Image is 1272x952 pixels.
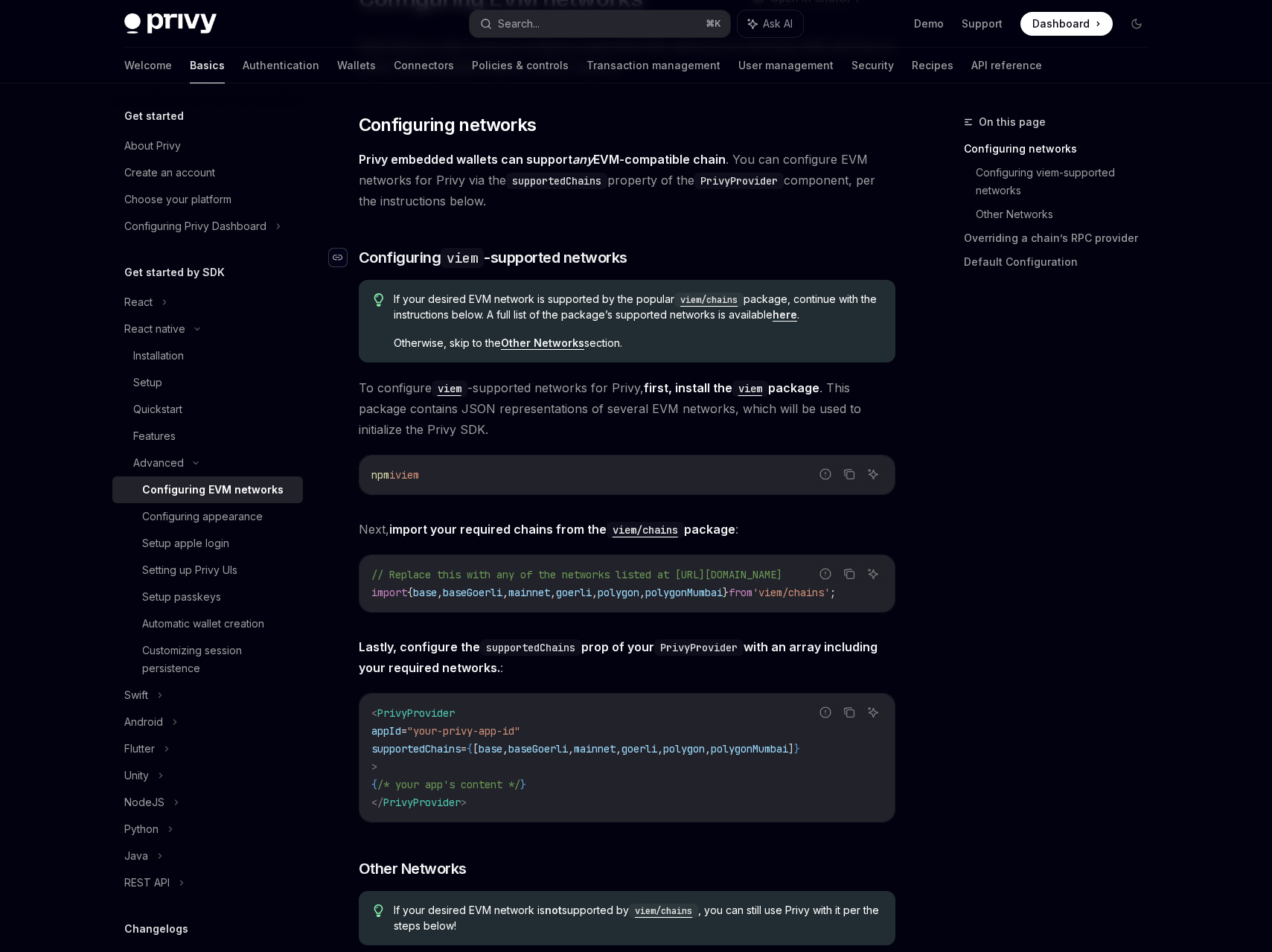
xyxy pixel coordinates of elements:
[371,468,389,482] span: npm
[124,740,155,758] div: Flutter
[371,742,461,755] span: supportedChains
[133,347,184,365] div: Installation
[112,530,303,557] a: Setup apple login
[840,464,859,484] button: Copy the contents from the code block
[738,48,834,83] a: User management
[461,796,467,809] span: >
[374,904,384,918] svg: Tip
[480,639,581,656] code: supportedChains
[437,586,443,599] span: ,
[124,48,172,83] a: Welcome
[124,293,153,311] div: React
[473,742,479,755] span: [
[329,247,359,268] a: Navigate to header
[371,706,377,720] span: <
[371,778,377,791] span: {
[142,588,221,606] div: Setup passkeys
[124,13,217,34] img: dark logo
[502,586,508,599] span: ,
[133,454,184,472] div: Advanced
[371,586,407,599] span: import
[142,561,237,579] div: Setting up Privy UIs
[407,586,413,599] span: {
[394,48,454,83] a: Connectors
[711,742,788,755] span: polygonMumbai
[964,226,1160,250] a: Overriding a chain’s RPC provider
[616,742,621,755] span: ,
[851,48,894,83] a: Security
[395,468,419,482] span: viem
[816,703,835,722] button: Report incorrect code
[863,564,883,584] button: Ask AI
[190,48,225,83] a: Basics
[964,250,1160,274] a: Default Configuration
[763,16,793,31] span: Ask AI
[133,374,162,392] div: Setup
[407,724,520,738] span: "your-privy-app-id"
[979,113,1046,131] span: On this page
[830,586,836,599] span: ;
[377,706,455,720] span: PrivyProvider
[644,380,819,395] strong: first, install the package
[112,476,303,503] a: Configuring EVM networks
[112,159,303,186] a: Create an account
[112,637,303,682] a: Customizing session persistence
[112,557,303,584] a: Setting up Privy UIs
[572,152,593,167] em: any
[816,564,835,584] button: Report incorrect code
[840,564,859,584] button: Copy the contents from the code block
[359,639,878,675] strong: Lastly, configure the prop of your with an array including your required networks.
[520,778,526,791] span: }
[663,742,705,755] span: polygon
[502,742,508,755] span: ,
[568,742,574,755] span: ,
[645,586,723,599] span: polygonMumbai
[112,132,303,159] a: About Privy
[705,742,711,755] span: ,
[732,380,768,397] code: viem
[142,508,263,525] div: Configuring appearance
[124,164,215,182] div: Create an account
[706,18,721,30] span: ⌘ K
[394,336,880,351] span: Otherwise, skip to the section.
[337,48,376,83] a: Wallets
[863,703,883,722] button: Ask AI
[1020,12,1113,36] a: Dashboard
[629,904,698,916] a: viem/chains
[472,48,569,83] a: Policies & controls
[112,186,303,213] a: Choose your platform
[674,293,744,305] a: viem/chains
[654,639,744,656] code: PrivyProvider
[598,586,639,599] span: polygon
[914,16,944,31] a: Demo
[124,874,170,892] div: REST API
[976,161,1160,202] a: Configuring viem-supported networks
[657,742,663,755] span: ,
[461,742,467,755] span: =
[773,308,797,322] a: here
[124,263,225,281] h5: Get started by SDK
[124,793,164,811] div: NodeJS
[592,586,598,599] span: ,
[816,464,835,484] button: Report incorrect code
[124,137,181,155] div: About Privy
[124,191,231,208] div: Choose your platform
[401,724,407,738] span: =
[133,400,182,418] div: Quickstart
[506,173,607,189] code: supportedChains
[574,742,616,755] span: mainnet
[377,778,520,791] span: /* your app's content */
[359,377,895,440] span: To configure -supported networks for Privy, . This package contains JSON representations of sever...
[112,503,303,530] a: Configuring appearance
[629,904,698,919] code: viem/chains
[413,586,437,599] span: base
[441,248,484,268] code: viem
[964,137,1160,161] a: Configuring networks
[124,320,185,338] div: React native
[501,336,584,350] a: Other Networks
[133,427,176,445] div: Features
[467,742,473,755] span: {
[508,586,550,599] span: mainnet
[550,586,556,599] span: ,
